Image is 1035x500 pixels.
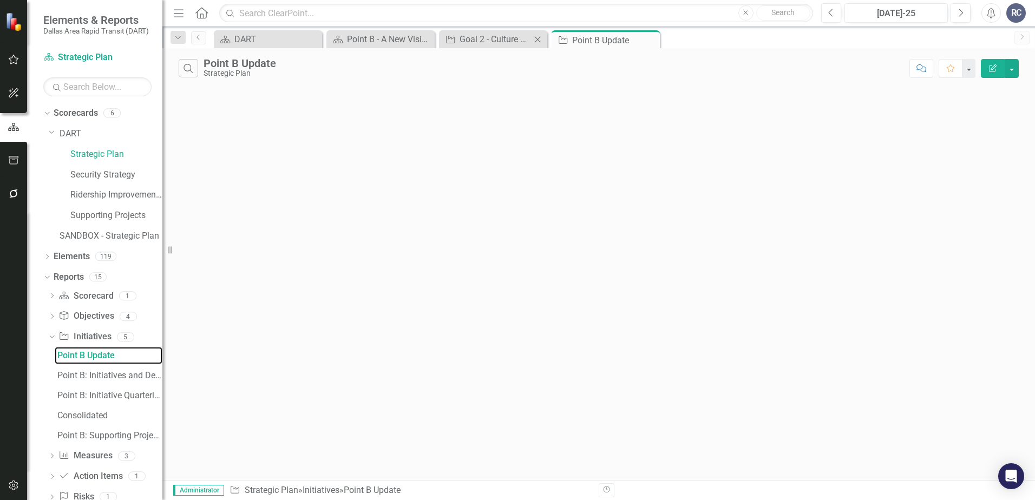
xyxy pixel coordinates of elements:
div: Point B: Initiatives and Descriptions [57,371,162,380]
div: DART [234,32,319,46]
a: SANDBOX - Strategic Plan [60,230,162,242]
div: 6 [103,109,121,118]
div: Point B Update [57,351,162,360]
span: Elements & Reports [43,14,149,27]
a: Point B: Initiatives and Descriptions [55,367,162,384]
div: Point B Update [204,57,276,69]
div: Point B: Initiative Quarterly Summary by Executive Lead & PM [57,391,162,400]
a: Strategic Plan [70,148,162,161]
a: Elements [54,251,90,263]
a: Ridership Improvement Funds [70,189,162,201]
div: 3 [118,451,135,460]
button: [DATE]-25 [844,3,948,23]
img: ClearPoint Strategy [4,11,25,32]
a: Reports [54,271,84,284]
div: 5 [117,332,134,341]
a: Security Strategy [70,169,162,181]
div: [DATE]-25 [848,7,944,20]
div: 15 [89,272,107,281]
a: Scorecard [58,290,113,302]
a: Action Items [58,470,122,483]
a: Strategic Plan [245,485,298,495]
a: DART [217,32,319,46]
a: Point B: Supporting Projects + Summary [55,427,162,444]
a: Scorecards [54,107,98,120]
a: Consolidated [55,407,162,424]
input: Search ClearPoint... [219,4,813,23]
input: Search Below... [43,77,152,96]
a: Measures [58,450,112,462]
div: Consolidated [57,411,162,420]
div: Open Intercom Messenger [998,463,1024,489]
button: Search [756,5,810,21]
div: Point B: Supporting Projects + Summary [57,431,162,440]
a: Point B: Initiative Quarterly Summary by Executive Lead & PM [55,387,162,404]
a: Strategic Plan [43,51,152,64]
a: Initiatives [303,485,339,495]
div: Strategic Plan [204,69,276,77]
span: Administrator [173,485,224,496]
div: 119 [95,252,116,261]
div: 1 [128,472,146,481]
button: RC [1006,3,1026,23]
a: Point B - A New Vision for Mobility in [GEOGRAPHIC_DATA][US_STATE] [329,32,432,46]
div: 4 [120,312,137,321]
small: Dallas Area Rapid Transit (DART) [43,27,149,35]
a: Point B Update [55,347,162,364]
div: Point B Update [572,34,657,47]
a: DART [60,128,162,140]
div: 1 [119,291,136,300]
a: Supporting Projects [70,209,162,222]
div: Point B Update [344,485,401,495]
a: Objectives [58,310,114,323]
div: Point B - A New Vision for Mobility in [GEOGRAPHIC_DATA][US_STATE] [347,32,432,46]
div: » » [230,484,591,497]
a: Initiatives [58,331,111,343]
div: Goal 2 - Culture of Collaboration [460,32,531,46]
a: Goal 2 - Culture of Collaboration [442,32,531,46]
span: Search [771,8,795,17]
